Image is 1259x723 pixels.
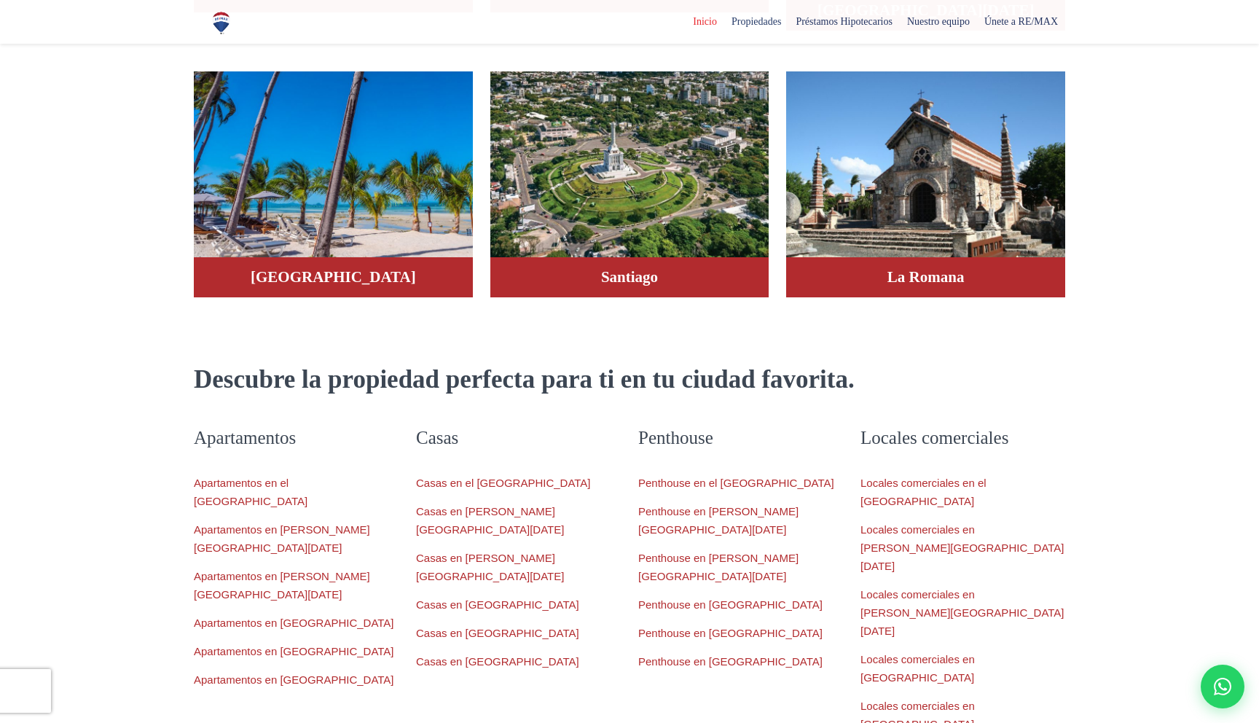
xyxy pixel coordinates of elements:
span: Únete a RE/MAX [977,11,1065,33]
a: Apartamentos en [GEOGRAPHIC_DATA] [194,645,394,657]
a: Penthouse en [PERSON_NAME][GEOGRAPHIC_DATA][DATE] [638,505,799,536]
a: Casas en [PERSON_NAME][GEOGRAPHIC_DATA][DATE] [416,505,564,536]
img: La Romana [786,71,1065,268]
a: Apartamentos en [GEOGRAPHIC_DATA] [194,617,394,629]
img: Punta Cana [194,71,473,268]
a: Penthouse en [GEOGRAPHIC_DATA] [638,655,823,668]
a: Punta Cana[GEOGRAPHIC_DATA] [194,60,473,297]
span: Préstamos Hipotecarios [788,11,900,33]
h4: Santiago [505,268,755,286]
h3: Locales comerciales [860,425,1065,450]
a: Casas en [GEOGRAPHIC_DATA] [416,627,579,639]
a: Locales comerciales en [PERSON_NAME][GEOGRAPHIC_DATA][DATE] [860,588,1064,637]
a: Locales comerciales en el [GEOGRAPHIC_DATA] [860,477,987,507]
h4: La Romana [801,268,1051,286]
a: Penthouse en [GEOGRAPHIC_DATA] [638,598,823,611]
a: Apartamentos en [PERSON_NAME][GEOGRAPHIC_DATA][DATE] [194,523,370,554]
span: Nuestro equipo [900,11,977,33]
a: Apartamentos en el [GEOGRAPHIC_DATA] [194,477,307,507]
a: Casas en [GEOGRAPHIC_DATA] [416,598,579,611]
h2: Descubre la propiedad perfecta para ti en tu ciudad favorita. [194,363,1065,396]
a: SantiagoSantiago [490,60,769,297]
a: Penthouse en [PERSON_NAME][GEOGRAPHIC_DATA][DATE] [638,552,799,582]
h3: Penthouse [638,425,843,450]
h4: [GEOGRAPHIC_DATA] [208,268,458,286]
span: Inicio [686,11,724,33]
a: Casas en [PERSON_NAME][GEOGRAPHIC_DATA][DATE] [416,552,564,582]
span: Propiedades [724,11,788,33]
h3: Apartamentos [194,425,399,450]
a: Locales comerciales en [GEOGRAPHIC_DATA] [860,653,975,684]
a: Apartamentos en [GEOGRAPHIC_DATA] [194,673,394,686]
a: Apartamentos en [PERSON_NAME][GEOGRAPHIC_DATA][DATE] [194,570,370,601]
img: Santiago [490,71,769,268]
a: Penthouse en [GEOGRAPHIC_DATA] [638,627,823,639]
h3: Casas [416,425,621,450]
a: Penthouse en el [GEOGRAPHIC_DATA] [638,477,834,489]
label: Introduce una dirección de correo válida. [4,106,222,120]
a: Casas en [GEOGRAPHIC_DATA] [416,655,579,668]
img: Logo de REMAX [208,10,234,36]
a: Casas en el [GEOGRAPHIC_DATA] [416,477,591,489]
a: Locales comerciales en [PERSON_NAME][GEOGRAPHIC_DATA][DATE] [860,523,1064,572]
a: La RomanaLa Romana [786,60,1065,297]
